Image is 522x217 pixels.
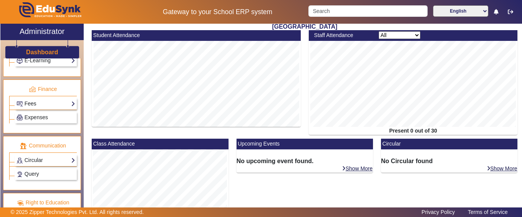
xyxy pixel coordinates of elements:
mat-card-header: Student Attendance [92,30,301,41]
div: Present 0 out of 30 [309,127,518,135]
mat-card-header: Upcoming Events [237,139,373,149]
mat-card-header: Class Attendance [92,139,228,149]
a: Administrator [0,24,84,40]
a: Query [16,170,75,178]
a: Show More [486,165,518,172]
span: Query [24,171,39,177]
input: Search [308,5,427,17]
a: Privacy Policy [418,207,459,217]
div: Staff Attendance [310,31,374,39]
h2: Administrator [19,27,65,36]
a: Expenses [16,113,75,122]
span: Expenses [24,114,48,120]
img: rte.png [17,199,24,206]
h5: Gateway to your School ERP system [135,8,301,16]
p: Right to Education [9,199,77,207]
a: Terms of Service [464,207,511,217]
h2: [GEOGRAPHIC_DATA] [88,23,522,30]
h6: No upcoming event found. [237,157,373,165]
img: Support-tickets.png [17,172,23,177]
h6: No Circular found [381,157,517,165]
p: Finance [9,85,77,93]
p: © 2025 Zipper Technologies Pvt. Ltd. All rights reserved. [11,208,144,216]
a: Show More [342,165,373,172]
p: Communication [9,142,77,150]
mat-card-header: Circular [381,139,517,149]
img: Payroll.png [17,115,23,120]
a: Dashboard [26,48,58,56]
img: communication.png [20,143,27,149]
img: finance.png [29,86,36,93]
